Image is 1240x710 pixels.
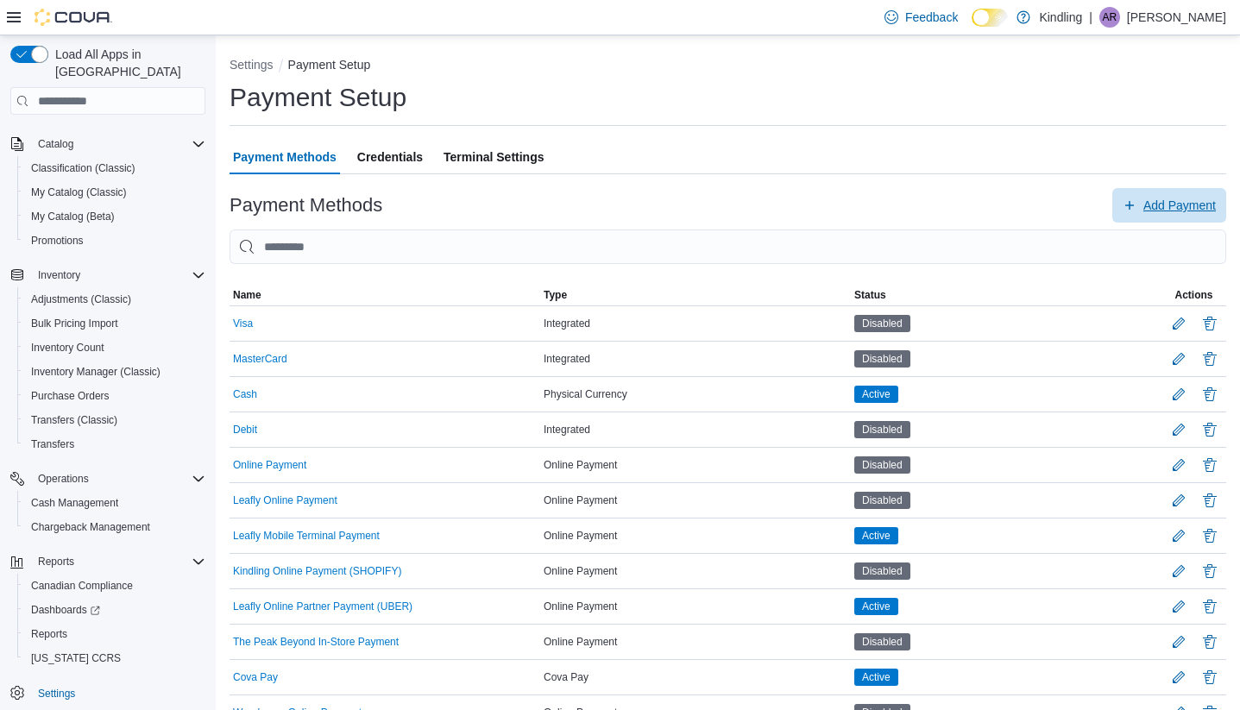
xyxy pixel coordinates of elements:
[1127,7,1226,28] p: [PERSON_NAME]
[17,229,212,253] button: Promotions
[1199,631,1220,652] button: Delete Payment Method
[17,204,212,229] button: My Catalog (Beta)
[230,229,1226,264] input: This is a search bar. As you type, the results lower in the page will automatically filter.
[24,410,205,430] span: Transfers (Classic)
[3,467,212,491] button: Operations
[17,432,212,456] button: Transfers
[24,410,124,430] a: Transfers (Classic)
[1199,455,1220,475] button: Delete Payment Method
[357,140,423,174] span: Credentials
[540,455,851,475] div: Online Payment
[854,633,910,650] span: Disabled
[544,288,567,302] span: Type
[1165,663,1193,691] button: Edit Payment Method
[31,413,117,427] span: Transfers (Classic)
[233,353,287,365] button: MasterCard
[1199,349,1220,369] button: Delete Payment Method
[233,424,257,436] button: Debit
[233,600,412,613] button: Leafly Online Partner Payment (UBER)
[862,493,903,508] span: Disabled
[288,58,371,72] button: Payment Setup
[233,530,380,542] button: Leafly Mobile Terminal Payment
[233,459,306,471] button: Online Payment
[972,27,972,28] span: Dark Mode
[17,360,212,384] button: Inventory Manager (Classic)
[1165,628,1193,656] button: Edit Payment Method
[31,389,110,403] span: Purchase Orders
[540,419,851,440] div: Integrated
[1089,7,1092,28] p: |
[1165,451,1193,479] button: Edit Payment Method
[854,350,910,368] span: Disabled
[230,285,540,305] button: Name
[233,565,401,577] button: Kindling Online Payment (SHOPIFY)
[854,562,910,580] span: Disabled
[540,561,851,581] div: Online Payment
[31,579,133,593] span: Canadian Compliance
[31,496,118,510] span: Cash Management
[24,289,205,310] span: Adjustments (Classic)
[1165,310,1193,337] button: Edit Payment Method
[540,490,851,511] div: Online Payment
[1165,380,1193,408] button: Edit Payment Method
[31,651,121,665] span: [US_STATE] CCRS
[233,494,337,506] button: Leafly Online Payment
[24,624,205,644] span: Reports
[24,600,107,620] a: Dashboards
[540,667,851,688] div: Cova Pay
[24,600,205,620] span: Dashboards
[24,289,138,310] a: Adjustments (Classic)
[24,575,205,596] span: Canadian Compliance
[31,551,205,572] span: Reports
[24,313,125,334] a: Bulk Pricing Import
[24,230,205,251] span: Promotions
[31,627,67,641] span: Reports
[24,337,111,358] a: Inventory Count
[24,158,142,179] a: Classification (Classic)
[233,317,253,330] button: Visa
[38,268,80,282] span: Inventory
[38,472,89,486] span: Operations
[24,493,125,513] a: Cash Management
[24,337,205,358] span: Inventory Count
[17,384,212,408] button: Purchase Orders
[24,648,128,669] a: [US_STATE] CCRS
[1165,416,1193,443] button: Edit Payment Method
[17,622,212,646] button: Reports
[31,341,104,355] span: Inventory Count
[48,46,205,80] span: Load All Apps in [GEOGRAPHIC_DATA]
[851,285,1161,305] button: Status
[1099,7,1120,28] div: andrew rhodes
[1165,487,1193,514] button: Edit Payment Method
[444,140,544,174] span: Terminal Settings
[17,311,212,336] button: Bulk Pricing Import
[1143,197,1216,214] span: Add Payment
[230,80,406,115] h1: Payment Setup
[862,634,903,650] span: Disabled
[3,263,212,287] button: Inventory
[24,206,205,227] span: My Catalog (Beta)
[540,349,851,369] div: Integrated
[24,230,91,251] a: Promotions
[24,313,205,334] span: Bulk Pricing Import
[24,361,167,382] a: Inventory Manager (Classic)
[972,9,1008,27] input: Dark Mode
[31,603,100,617] span: Dashboards
[31,365,161,379] span: Inventory Manager (Classic)
[17,598,212,622] a: Dashboards
[24,517,205,537] span: Chargeback Management
[854,421,910,438] span: Disabled
[17,287,212,311] button: Adjustments (Classic)
[24,361,205,382] span: Inventory Manager (Classic)
[230,56,1226,77] nav: An example of EuiBreadcrumbs
[1165,557,1193,585] button: Edit Payment Method
[31,683,82,704] a: Settings
[540,525,851,546] div: Online Payment
[854,456,910,474] span: Disabled
[17,574,212,598] button: Canadian Compliance
[38,137,73,151] span: Catalog
[17,408,212,432] button: Transfers (Classic)
[1165,345,1193,373] button: Edit Payment Method
[24,517,157,537] a: Chargeback Management
[24,206,122,227] a: My Catalog (Beta)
